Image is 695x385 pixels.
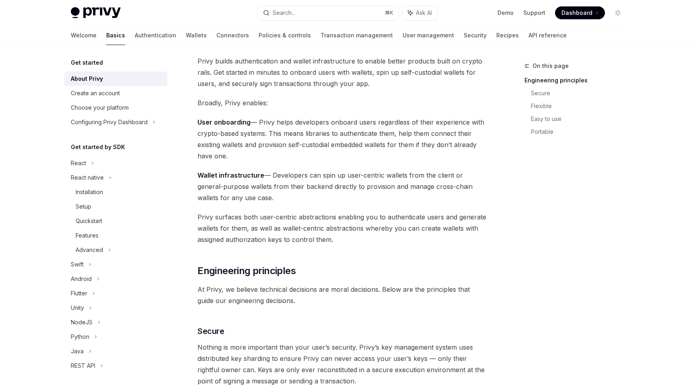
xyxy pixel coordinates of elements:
[71,289,87,298] div: Flutter
[64,100,167,115] a: Choose your platform
[64,185,167,199] a: Installation
[71,142,125,152] h5: Get started by SDK
[64,228,167,243] a: Features
[71,88,120,98] div: Create an account
[402,6,438,20] button: Ask AI
[71,173,104,182] div: React native
[197,117,487,162] span: — Privy helps developers onboard users regardless of their experience with crypto-based systems. ...
[71,260,84,269] div: Swift
[76,245,103,255] div: Advanced
[197,55,487,89] span: Privy builds authentication and wallet infrastructure to enable better products built on crypto r...
[71,317,93,327] div: NodeJS
[385,10,393,16] span: ⌘ K
[71,58,103,68] h5: Get started
[71,74,103,84] div: About Privy
[524,74,631,87] a: Engineering principles
[71,346,84,356] div: Java
[197,284,487,306] span: At Privy, we believe technical decisions are moral decisions. Below are the principles that guide...
[76,231,99,240] div: Features
[403,26,454,45] a: User management
[197,118,251,126] strong: User onboarding
[561,9,592,17] span: Dashboard
[416,9,432,17] span: Ask AI
[64,86,167,100] a: Create an account
[106,26,125,45] a: Basics
[555,6,605,19] a: Dashboard
[197,264,296,277] span: Engineering principles
[71,7,121,18] img: light logo
[186,26,207,45] a: Wallets
[216,26,249,45] a: Connectors
[321,26,393,45] a: Transaction management
[197,170,487,203] span: — Developers can spin up user-centric wallets from the client or general-purpose wallets from the...
[533,61,569,71] span: On this page
[64,199,167,214] a: Setup
[197,97,487,109] span: Broadly, Privy enables:
[464,26,487,45] a: Security
[64,72,167,86] a: About Privy
[531,125,631,138] a: Portable
[496,26,519,45] a: Recipes
[259,26,311,45] a: Policies & controls
[71,117,148,127] div: Configuring Privy Dashboard
[498,9,514,17] a: Demo
[531,100,631,113] a: Flexible
[531,113,631,125] a: Easy to use
[71,274,92,284] div: Android
[135,26,176,45] a: Authentication
[71,158,86,168] div: React
[76,202,91,211] div: Setup
[257,6,398,20] button: Search...⌘K
[71,103,129,113] div: Choose your platform
[523,9,545,17] a: Support
[273,8,295,18] div: Search...
[531,87,631,100] a: Secure
[197,326,224,337] span: Secure
[197,171,264,179] strong: Wallet infrastructure
[71,26,97,45] a: Welcome
[611,6,624,19] button: Toggle dark mode
[528,26,567,45] a: API reference
[64,214,167,228] a: Quickstart
[71,303,84,313] div: Unity
[76,187,103,197] div: Installation
[71,361,95,371] div: REST API
[76,216,102,226] div: Quickstart
[197,211,487,245] span: Privy surfaces both user-centric abstractions enabling you to authenticate users and generate wal...
[71,332,89,342] div: Python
